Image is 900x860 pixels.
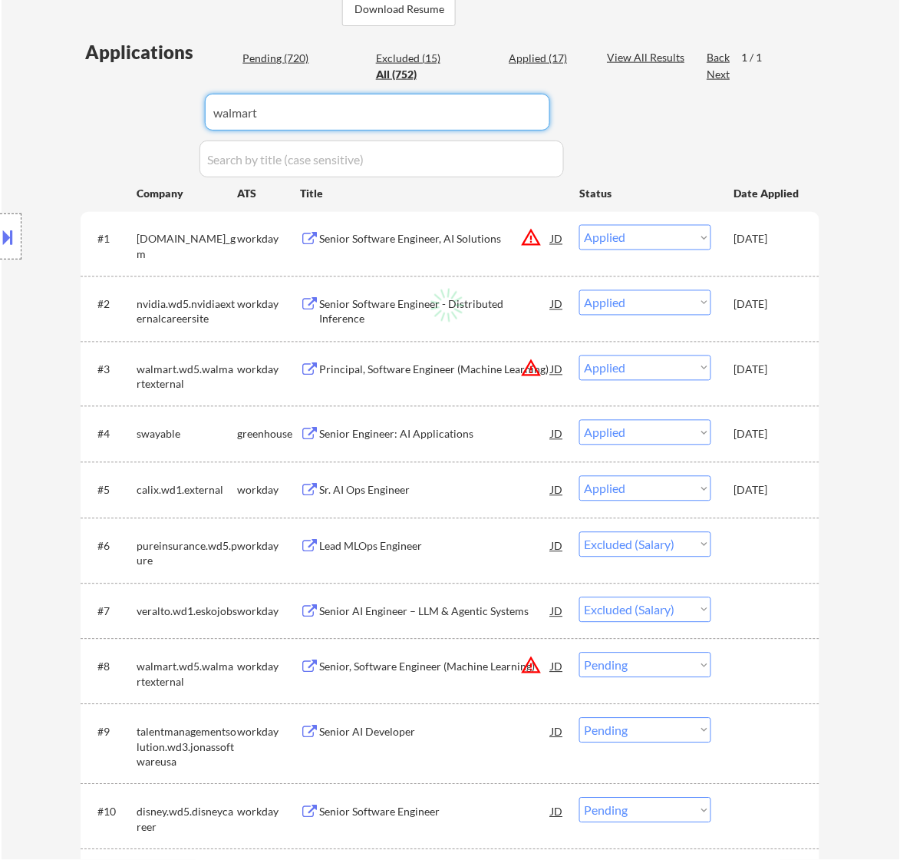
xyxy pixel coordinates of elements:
[319,604,551,620] div: Senior AI Engineer – LLM & Agentic Systems
[137,805,237,835] div: disney.wd5.disneycareer
[237,427,300,442] div: greenhouse
[734,362,801,378] div: [DATE]
[509,51,585,66] div: Applied (17)
[319,427,551,442] div: Senior Engineer: AI Applications
[137,539,237,569] div: pureinsurance.wd5.pure
[549,420,565,448] div: JD
[741,50,776,65] div: 1 / 1
[97,604,124,620] div: #7
[549,476,565,504] div: JD
[237,604,300,620] div: workday
[319,539,551,554] div: Lead MLOps Engineer
[97,725,124,740] div: #9
[319,725,551,740] div: Senior AI Developer
[205,94,550,131] input: Search by company (case sensitive)
[319,483,551,498] div: Sr. AI Ops Engineer
[97,805,124,820] div: #10
[376,51,453,66] div: Excluded (15)
[549,290,565,318] div: JD
[549,718,565,746] div: JD
[319,362,551,378] div: Principal, Software Engineer (Machine Learning)
[237,483,300,498] div: workday
[707,50,731,65] div: Back
[520,227,542,249] button: warning_amber
[549,356,565,383] div: JD
[607,50,689,65] div: View All Results
[549,798,565,825] div: JD
[97,427,124,442] div: #4
[137,660,237,690] div: walmart.wd5.walmartexternal
[199,141,564,177] input: Search by title (case sensitive)
[137,604,237,620] div: veralto.wd1.eskojobs
[549,653,565,680] div: JD
[85,43,237,61] div: Applications
[300,186,565,201] div: Title
[549,532,565,560] div: JD
[734,186,801,201] div: Date Applied
[734,232,801,247] div: [DATE]
[549,597,565,625] div: JD
[549,225,565,253] div: JD
[137,725,237,770] div: talentmanagementsolution.wd3.jonassoftwareusa
[734,297,801,313] div: [DATE]
[319,232,551,247] div: Senior Software Engineer, AI Solutions
[237,805,300,820] div: workday
[734,427,801,442] div: [DATE]
[376,67,453,82] div: All (752)
[242,51,319,66] div: Pending (720)
[520,358,542,379] button: warning_amber
[734,483,801,498] div: [DATE]
[97,483,124,498] div: #5
[97,539,124,554] div: #6
[237,725,300,740] div: workday
[97,660,124,675] div: #8
[237,539,300,554] div: workday
[319,660,551,675] div: Senior, Software Engineer (Machine Learning)
[319,297,551,327] div: Senior Software Engineer - Distributed Inference
[137,483,237,498] div: calix.wd1.external
[137,427,237,442] div: swayable
[579,179,711,207] div: Status
[237,660,300,675] div: workday
[520,655,542,676] button: warning_amber
[319,805,551,820] div: Senior Software Engineer
[707,67,731,82] div: Next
